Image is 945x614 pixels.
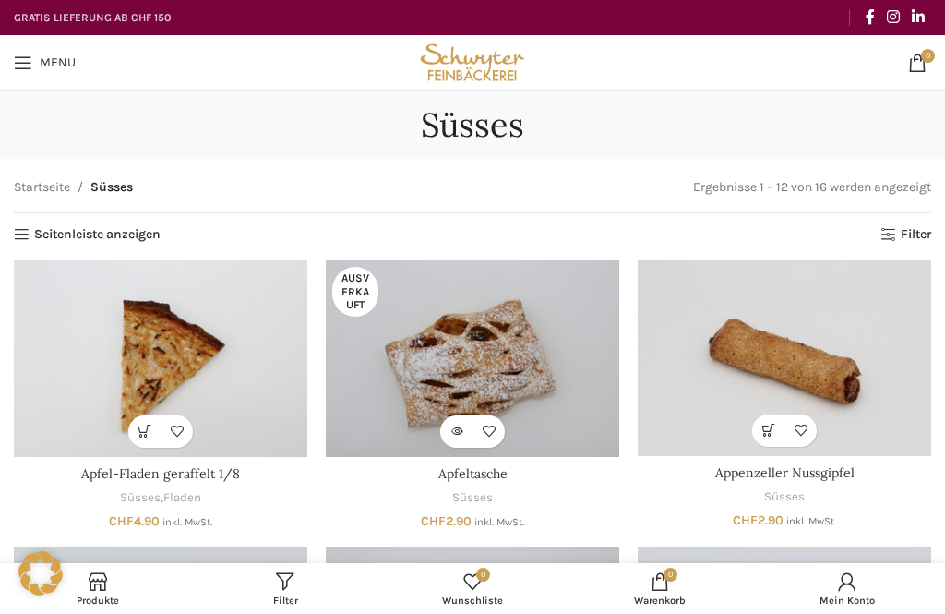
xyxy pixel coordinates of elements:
[421,513,446,529] span: CHF
[786,515,836,527] small: inkl. MwSt.
[201,595,370,607] span: Filter
[476,568,490,582] span: 0
[162,516,212,528] small: inkl. MwSt.
[906,3,931,31] a: Linkedin social link
[163,489,201,507] a: Fladen
[14,227,161,243] a: Seitenleiste anzeigen
[753,568,940,609] a: Mein Konto
[421,105,524,145] h1: Süsses
[379,568,567,609] div: Meine Wunschliste
[452,489,493,507] a: Süsses
[40,56,76,69] span: Menu
[921,49,935,63] span: 0
[638,260,931,456] a: Appenzeller Nussgipfel
[326,260,619,456] a: Apfeltasche
[880,227,931,243] a: Filter
[899,44,936,81] a: 0
[109,513,160,529] bdi: 4.90
[575,595,744,607] span: Warenkorb
[109,513,134,529] span: CHF
[440,415,472,448] a: Lese mehr über „Apfeltasche“
[379,568,567,609] a: 0 Wunschliste
[752,415,784,447] a: In den Warenkorb legen: „Appenzeller Nussgipfel“
[859,3,880,31] a: Facebook social link
[90,177,133,198] span: Süsses
[14,595,183,607] span: Produkte
[416,35,530,90] img: Bäckerei Schwyter
[14,177,70,198] a: Startseite
[192,568,379,609] a: Filter
[81,465,240,482] a: Apfel-Fladen geraffelt 1/8
[474,516,524,528] small: inkl. MwSt.
[764,488,805,506] a: Süsses
[438,465,508,482] a: Apfeltasche
[566,568,753,609] div: My cart
[715,464,855,481] a: Appenzeller Nussgipfel
[389,595,557,607] span: Wunschliste
[880,3,905,31] a: Instagram social link
[416,54,530,69] a: Site logo
[733,512,758,528] span: CHF
[128,415,161,448] a: In den Warenkorb legen: „Apfel-Fladen geraffelt 1/8“
[14,11,171,24] strong: GRATIS LIEFERUNG AB CHF 150
[693,177,931,198] p: Ergebnisse 1 – 12 von 16 werden angezeigt
[120,489,161,507] a: Süsses
[733,512,784,528] bdi: 2.90
[14,260,307,456] a: Apfel-Fladen geraffelt 1/8
[421,513,472,529] bdi: 2.90
[5,44,85,81] a: Open mobile menu
[664,568,677,582] span: 0
[762,595,931,607] span: Mein Konto
[5,568,192,609] a: Produkte
[14,489,307,507] div: ,
[566,568,753,609] a: 0 Warenkorb
[332,267,378,316] span: Ausverkauft
[14,177,133,198] nav: Breadcrumb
